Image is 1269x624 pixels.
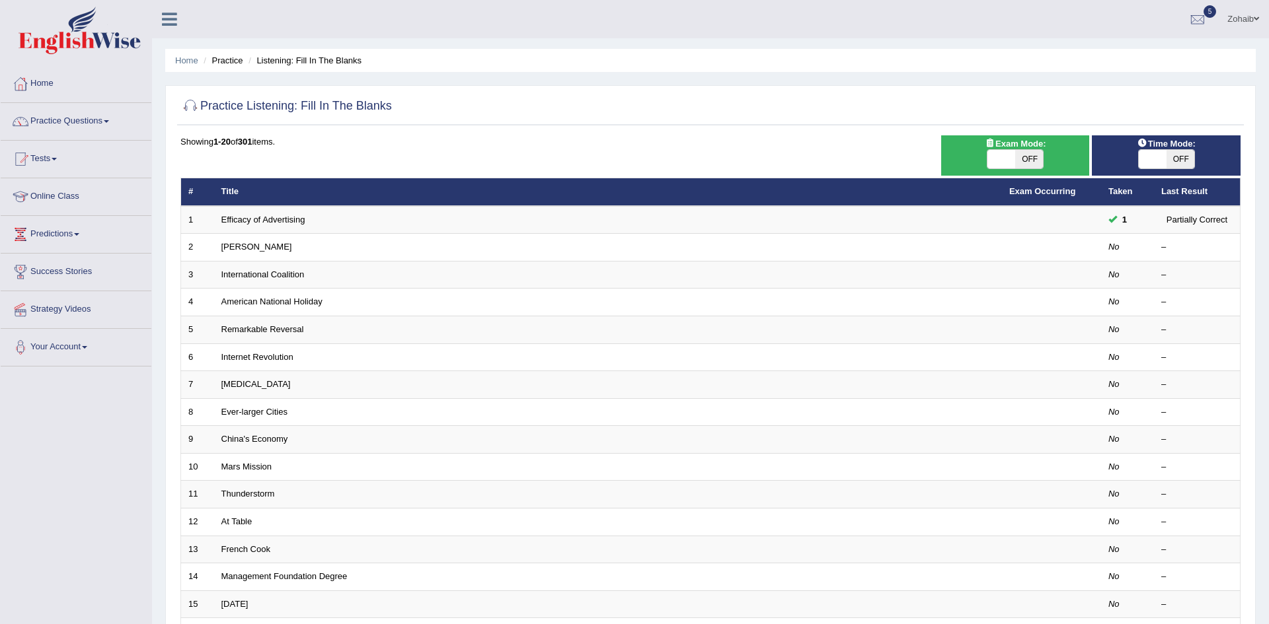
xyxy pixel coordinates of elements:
div: – [1161,269,1233,281]
em: No [1108,269,1120,279]
td: 7 [181,371,214,399]
td: 15 [181,590,214,618]
em: No [1108,544,1120,554]
h2: Practice Listening: Fill In The Blanks [180,96,392,116]
em: No [1108,489,1120,499]
th: Last Result [1154,178,1241,206]
th: Taken [1101,178,1154,206]
a: Internet Revolution [221,352,293,362]
b: 1-20 [213,137,231,147]
td: 13 [181,536,214,563]
em: No [1108,296,1120,306]
td: 5 [181,316,214,344]
td: 11 [181,481,214,508]
div: – [1161,433,1233,446]
em: No [1108,434,1120,444]
div: – [1161,296,1233,308]
em: No [1108,571,1120,581]
a: Management Foundation Degree [221,571,348,581]
div: – [1161,241,1233,254]
a: Your Account [1,329,151,362]
em: No [1108,324,1120,334]
a: Remarkable Reversal [221,324,304,334]
a: Home [175,55,198,65]
a: Online Class [1,178,151,211]
a: Predictions [1,216,151,249]
td: 9 [181,426,214,454]
td: 2 [181,234,214,261]
div: – [1161,543,1233,556]
div: – [1161,461,1233,473]
a: Strategy Videos [1,291,151,324]
span: You can still take this question [1117,213,1132,226]
a: Ever-larger Cities [221,407,288,417]
a: At Table [221,516,252,526]
em: No [1108,462,1120,471]
em: No [1108,516,1120,526]
li: Listening: Fill In The Blanks [245,54,362,67]
a: Tests [1,141,151,174]
a: Success Stories [1,254,151,287]
div: Showing of items. [180,135,1241,148]
li: Practice [200,54,243,67]
a: [DATE] [221,599,249,609]
td: 6 [181,343,214,371]
th: Title [214,178,1002,206]
div: – [1161,516,1233,528]
span: 5 [1204,5,1217,18]
td: 14 [181,563,214,591]
a: Exam Occurring [1009,186,1075,196]
div: – [1161,406,1233,419]
a: [PERSON_NAME] [221,242,292,252]
a: Home [1,65,151,98]
td: 1 [181,206,214,234]
a: Practice Questions [1,103,151,136]
div: – [1161,324,1233,336]
a: French Cook [221,544,270,554]
a: China's Economy [221,434,288,444]
td: 10 [181,453,214,481]
span: Time Mode: [1132,137,1201,151]
div: Partially Correct [1161,213,1233,226]
em: No [1108,407,1120,417]
b: 301 [238,137,252,147]
td: 12 [181,508,214,536]
em: No [1108,599,1120,609]
td: 8 [181,398,214,426]
div: – [1161,571,1233,583]
td: 4 [181,289,214,316]
a: International Coalition [221,269,305,279]
div: – [1161,488,1233,501]
div: – [1161,378,1233,391]
a: American National Holiday [221,296,323,306]
div: Show exams occurring in exams [941,135,1090,176]
td: 3 [181,261,214,289]
a: Efficacy of Advertising [221,215,305,225]
div: – [1161,598,1233,611]
span: Exam Mode: [980,137,1051,151]
a: Thunderstorm [221,489,275,499]
th: # [181,178,214,206]
div: – [1161,351,1233,364]
span: OFF [1167,150,1194,168]
em: No [1108,379,1120,389]
em: No [1108,352,1120,362]
span: OFF [1015,150,1043,168]
em: No [1108,242,1120,252]
a: [MEDICAL_DATA] [221,379,291,389]
a: Mars Mission [221,462,272,471]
